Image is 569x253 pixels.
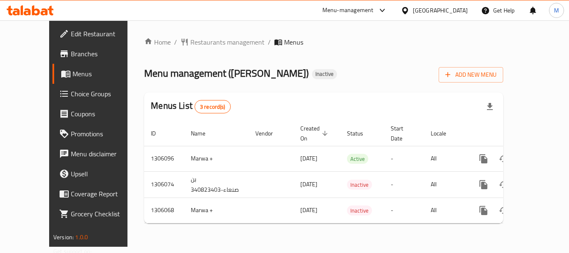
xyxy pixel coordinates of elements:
[300,153,317,164] span: [DATE]
[494,149,514,169] button: Change Status
[144,64,309,83] span: Menu management ( [PERSON_NAME] )
[480,97,500,117] div: Export file
[439,67,503,83] button: Add New Menu
[144,198,184,223] td: 1306068
[184,146,249,171] td: Marwa +
[391,123,414,143] span: Start Date
[53,232,74,243] span: Version:
[72,69,137,79] span: Menus
[52,144,144,164] a: Menu disclaimer
[71,29,137,39] span: Edit Restaurant
[300,179,317,190] span: [DATE]
[71,129,137,139] span: Promotions
[174,37,177,47] li: /
[347,128,374,138] span: Status
[71,89,137,99] span: Choice Groups
[151,100,230,113] h2: Menus List
[75,232,88,243] span: 1.0.0
[144,171,184,198] td: 1306074
[474,175,494,195] button: more
[424,171,467,198] td: All
[413,6,468,15] div: [GEOGRAPHIC_DATA]
[255,128,284,138] span: Vendor
[195,103,230,111] span: 3 record(s)
[300,123,330,143] span: Created On
[190,37,265,47] span: Restaurants management
[445,70,497,80] span: Add New Menu
[71,189,137,199] span: Coverage Report
[71,209,137,219] span: Grocery Checklist
[494,175,514,195] button: Change Status
[71,49,137,59] span: Branches
[554,6,559,15] span: M
[52,44,144,64] a: Branches
[347,180,372,190] span: Inactive
[384,171,424,198] td: -
[191,128,216,138] span: Name
[144,146,184,171] td: 1306096
[52,104,144,124] a: Coupons
[71,169,137,179] span: Upsell
[144,121,560,223] table: enhanced table
[52,84,144,104] a: Choice Groups
[184,198,249,223] td: Marwa +
[312,69,337,79] div: Inactive
[474,200,494,220] button: more
[144,37,503,47] nav: breadcrumb
[424,198,467,223] td: All
[52,184,144,204] a: Coverage Report
[347,206,372,215] span: Inactive
[300,205,317,215] span: [DATE]
[431,128,457,138] span: Locale
[151,128,167,138] span: ID
[494,200,514,220] button: Change Status
[322,5,374,15] div: Menu-management
[467,121,560,146] th: Actions
[180,37,265,47] a: Restaurants management
[144,37,171,47] a: Home
[52,164,144,184] a: Upsell
[52,64,144,84] a: Menus
[184,171,249,198] td: بن صنعاء-340823403
[71,149,137,159] span: Menu disclaimer
[347,154,368,164] span: Active
[52,24,144,44] a: Edit Restaurant
[71,109,137,119] span: Coupons
[384,198,424,223] td: -
[312,70,337,78] span: Inactive
[284,37,303,47] span: Menus
[195,100,231,113] div: Total records count
[384,146,424,171] td: -
[268,37,271,47] li: /
[52,204,144,224] a: Grocery Checklist
[52,124,144,144] a: Promotions
[474,149,494,169] button: more
[424,146,467,171] td: All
